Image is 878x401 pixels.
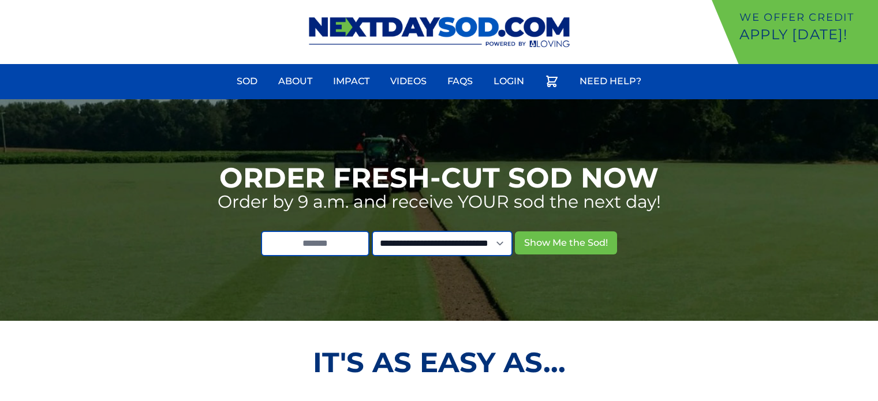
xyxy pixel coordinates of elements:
button: Show Me the Sod! [515,231,617,254]
h1: Order Fresh-Cut Sod Now [219,164,659,192]
p: We offer Credit [739,9,873,25]
p: Apply [DATE]! [739,25,873,44]
a: Need Help? [573,68,648,95]
h2: It's as Easy As... [147,348,732,376]
a: Videos [383,68,434,95]
a: About [271,68,319,95]
a: Sod [230,68,264,95]
a: Login [487,68,531,95]
a: FAQs [440,68,480,95]
p: Order by 9 a.m. and receive YOUR sod the next day! [218,192,661,212]
a: Impact [326,68,376,95]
